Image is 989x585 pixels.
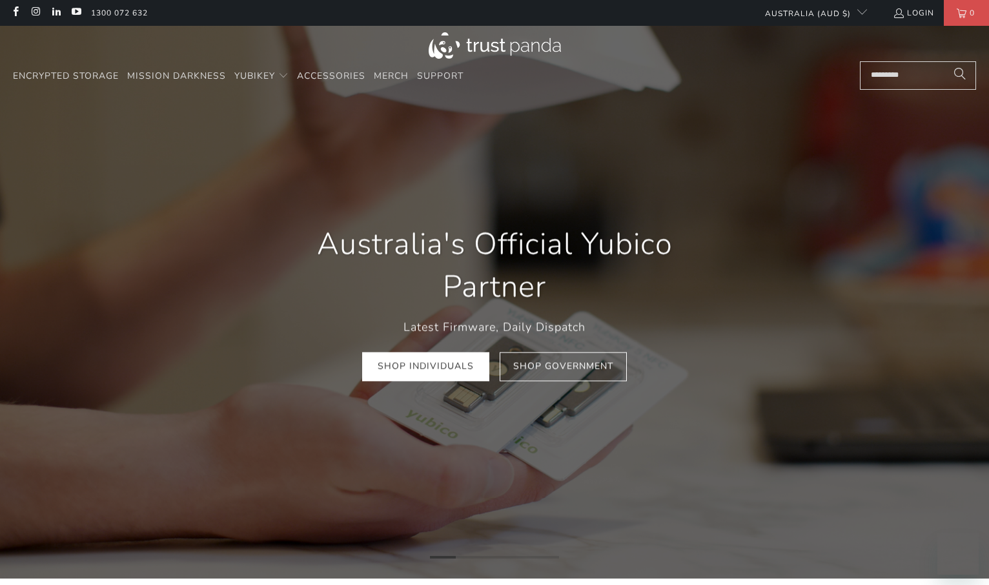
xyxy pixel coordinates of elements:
li: Page dot 1 [430,556,456,559]
span: YubiKey [234,70,275,82]
a: Trust Panda Australia on LinkedIn [50,8,61,18]
li: Page dot 2 [456,556,482,559]
img: Trust Panda Australia [429,32,561,59]
span: Mission Darkness [127,70,226,82]
a: Support [417,61,464,92]
h1: Australia's Official Yubico Partner [281,223,708,308]
li: Page dot 5 [533,556,559,559]
iframe: Button to launch messaging window [937,533,979,575]
input: Search... [860,61,976,90]
p: Latest Firmware, Daily Dispatch [281,318,708,336]
a: Merch [374,61,409,92]
a: Shop Individuals [362,353,489,382]
li: Page dot 3 [482,556,507,559]
span: Encrypted Storage [13,70,119,82]
a: Accessories [297,61,365,92]
span: Support [417,70,464,82]
a: Trust Panda Australia on Facebook [10,8,21,18]
span: Merch [374,70,409,82]
a: Encrypted Storage [13,61,119,92]
nav: Translation missing: en.navigation.header.main_nav [13,61,464,92]
summary: YubiKey [234,61,289,92]
li: Page dot 4 [507,556,533,559]
button: Search [944,61,976,90]
a: Trust Panda Australia on YouTube [70,8,81,18]
a: Shop Government [500,353,627,382]
a: Trust Panda Australia on Instagram [30,8,41,18]
a: Mission Darkness [127,61,226,92]
a: Login [893,6,934,20]
a: 1300 072 632 [91,6,148,20]
span: Accessories [297,70,365,82]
